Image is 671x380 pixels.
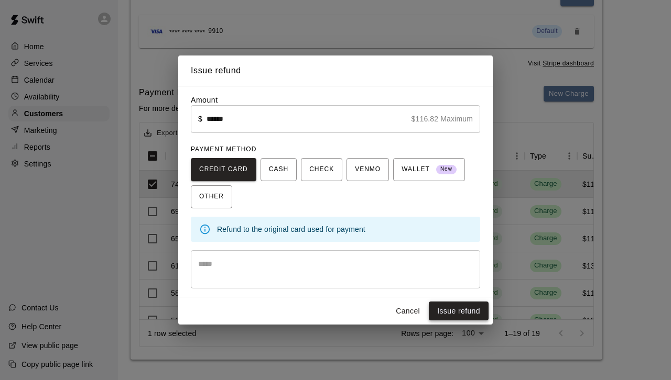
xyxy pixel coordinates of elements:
[198,114,202,124] p: $
[191,158,256,181] button: CREDIT CARD
[269,161,288,178] span: CASH
[391,301,425,321] button: Cancel
[355,161,381,178] span: VENMO
[191,146,256,153] span: PAYMENT METHOD
[178,55,493,86] h2: Issue refund
[261,158,297,181] button: CASH
[393,158,465,181] button: WALLET New
[347,158,389,181] button: VENMO
[217,220,472,239] div: Refund to the original card used for payment
[436,162,457,176] span: New
[191,185,232,208] button: OTHER
[301,158,342,181] button: CHECK
[309,161,334,178] span: CHECK
[429,301,489,321] button: Issue refund
[199,188,224,205] span: OTHER
[402,161,457,178] span: WALLET
[412,114,473,124] p: $116.82 Maximum
[191,96,218,104] label: Amount
[199,161,248,178] span: CREDIT CARD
